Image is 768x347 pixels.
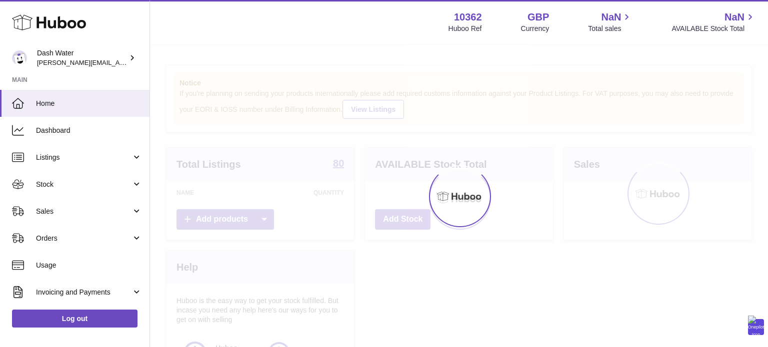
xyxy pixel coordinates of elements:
[12,50,27,65] img: james@dash-water.com
[448,24,482,33] div: Huboo Ref
[37,48,127,67] div: Dash Water
[36,153,131,162] span: Listings
[36,207,131,216] span: Sales
[36,99,142,108] span: Home
[36,261,142,270] span: Usage
[671,10,756,33] a: NaN AVAILABLE Stock Total
[588,10,632,33] a: NaN Total sales
[37,58,200,66] span: [PERSON_NAME][EMAIL_ADDRESS][DOMAIN_NAME]
[671,24,756,33] span: AVAILABLE Stock Total
[454,10,482,24] strong: 10362
[36,180,131,189] span: Stock
[521,24,549,33] div: Currency
[601,10,621,24] span: NaN
[36,288,131,297] span: Invoicing and Payments
[12,310,137,328] a: Log out
[588,24,632,33] span: Total sales
[724,10,744,24] span: NaN
[36,126,142,135] span: Dashboard
[527,10,549,24] strong: GBP
[36,234,131,243] span: Orders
